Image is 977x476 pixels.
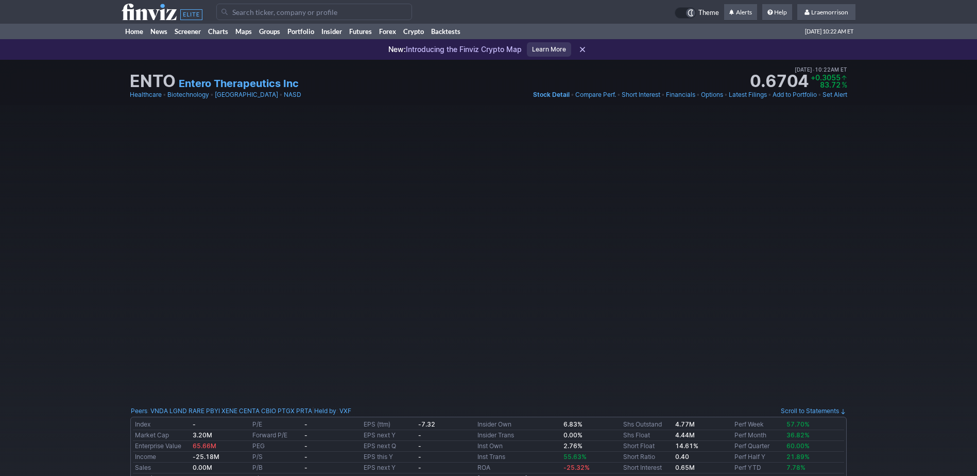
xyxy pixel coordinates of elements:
[418,453,421,461] b: -
[786,431,810,439] span: 36.82%
[732,419,784,430] td: Perf Week
[314,407,336,415] a: Held by
[400,24,427,39] a: Crypto
[623,442,655,450] a: Short Float
[675,442,698,450] a: 14.61%
[284,90,301,100] a: NASD
[133,463,191,473] td: Sales
[475,452,561,463] td: Inst Trans
[805,24,853,39] span: [DATE] 10:22 AM ET
[781,407,846,415] a: Scroll to Statements
[279,90,283,100] span: •
[215,90,278,100] a: [GEOGRAPHIC_DATA]
[621,430,673,441] td: Shs Float
[571,90,574,100] span: •
[133,419,191,430] td: Index
[133,452,191,463] td: Income
[418,420,435,428] b: -7.32
[296,406,312,416] a: PRTA
[818,90,821,100] span: •
[575,90,616,100] a: Compare Perf.
[786,464,805,471] span: 7.78%
[623,464,662,471] a: Short Interest
[427,24,464,39] a: Backtests
[206,406,220,416] a: PBYI
[786,442,810,450] span: 60.00%
[773,90,817,100] a: Add to Portfolio
[304,464,307,471] b: -
[418,431,421,439] b: -
[617,90,621,100] span: •
[304,420,307,428] b: -
[339,406,351,416] a: VXF
[204,24,232,39] a: Charts
[362,430,416,441] td: EPS next Y
[475,463,561,473] td: ROA
[675,453,689,461] a: 0.40
[475,430,561,441] td: Insider Trans
[304,442,307,450] b: -
[621,419,673,430] td: Shs Outstand
[362,441,416,452] td: EPS next Q
[729,90,767,100] a: Latest Filings
[797,4,855,21] a: Lraemorrison
[724,4,757,21] a: Alerts
[232,24,255,39] a: Maps
[171,24,204,39] a: Screener
[675,420,695,428] b: 4.77M
[622,90,660,100] a: Short Interest
[795,65,847,74] span: [DATE] 10:22AM ET
[666,90,695,100] a: Financials
[130,90,162,100] a: Healthcare
[533,90,570,100] a: Stock Detail
[250,452,302,463] td: P/S
[150,406,168,416] a: VNDA
[732,452,784,463] td: Perf Half Y
[675,464,695,471] a: 0.65M
[255,24,284,39] a: Groups
[811,8,848,16] span: Lraemorrison
[169,406,187,416] a: LGND
[533,91,570,98] span: Stock Detail
[750,73,809,90] strong: 0.6704
[661,90,665,100] span: •
[362,419,416,430] td: EPS (ttm)
[362,463,416,473] td: EPS next Y
[221,406,237,416] a: XENE
[418,464,421,471] b: -
[167,90,209,100] a: Biotechnology
[193,420,196,428] b: -
[732,463,784,473] td: Perf YTD
[575,91,616,98] span: Compare Perf.
[239,406,260,416] a: CENTA
[250,441,302,452] td: PEG
[822,90,847,100] a: Set Alert
[304,431,307,439] b: -
[147,24,171,39] a: News
[418,442,421,450] b: -
[724,90,728,100] span: •
[193,453,219,461] b: -25.18M
[623,453,655,461] a: Short Ratio
[188,406,204,416] a: RARE
[527,42,571,57] a: Learn More
[812,66,815,73] span: •
[762,4,792,21] a: Help
[675,7,719,19] a: Theme
[163,90,166,100] span: •
[346,24,375,39] a: Futures
[563,464,590,471] span: -25.32%
[388,45,406,54] span: New:
[811,74,841,81] td: +0.3055
[210,90,214,100] span: •
[216,4,412,20] input: Search
[729,91,767,98] span: Latest Filings
[563,442,582,450] b: 2.76%
[701,90,723,100] a: Options
[362,452,416,463] td: EPS this Y
[475,419,561,430] td: Insider Own
[563,453,587,461] span: 55.63%
[122,24,147,39] a: Home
